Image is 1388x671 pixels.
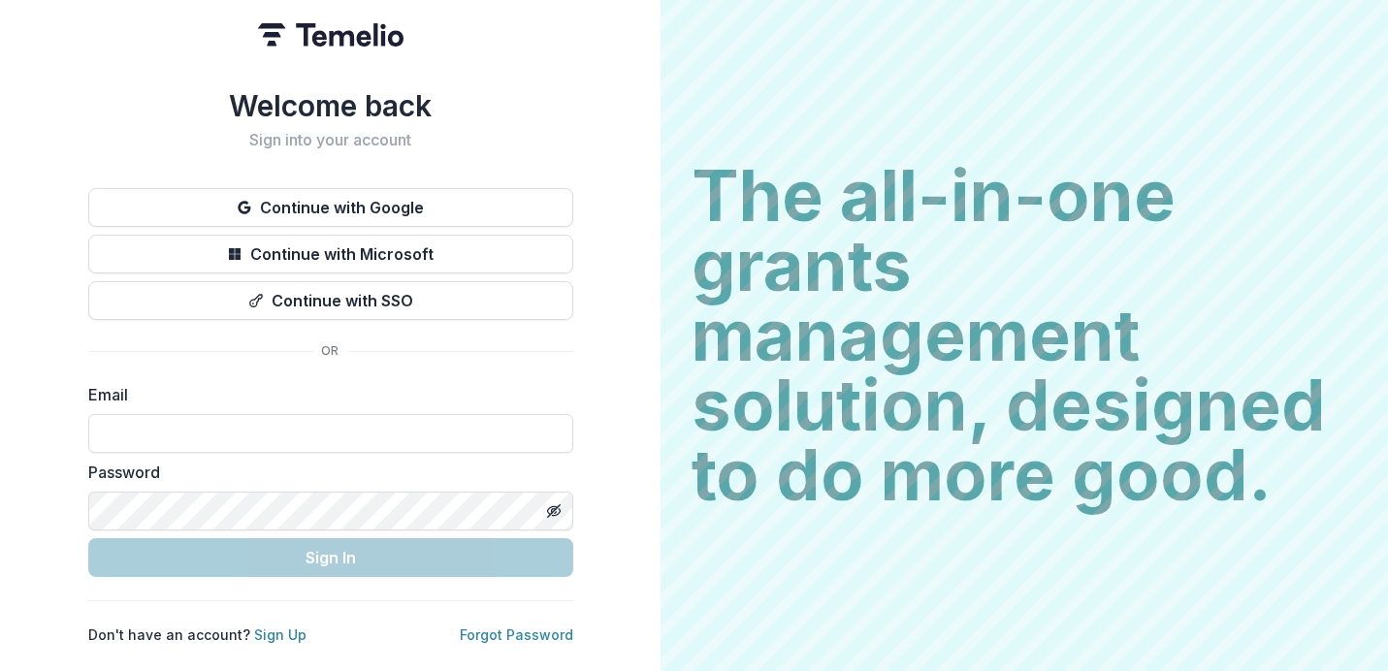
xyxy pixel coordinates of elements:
button: Continue with SSO [88,281,573,320]
a: Sign Up [254,626,307,643]
img: Temelio [258,23,403,47]
h1: Welcome back [88,88,573,123]
label: Password [88,461,562,484]
a: Forgot Password [460,626,573,643]
h2: Sign into your account [88,131,573,149]
button: Continue with Microsoft [88,235,573,273]
label: Email [88,383,562,406]
button: Sign In [88,538,573,577]
p: Don't have an account? [88,624,307,645]
button: Toggle password visibility [538,495,569,527]
button: Continue with Google [88,188,573,227]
